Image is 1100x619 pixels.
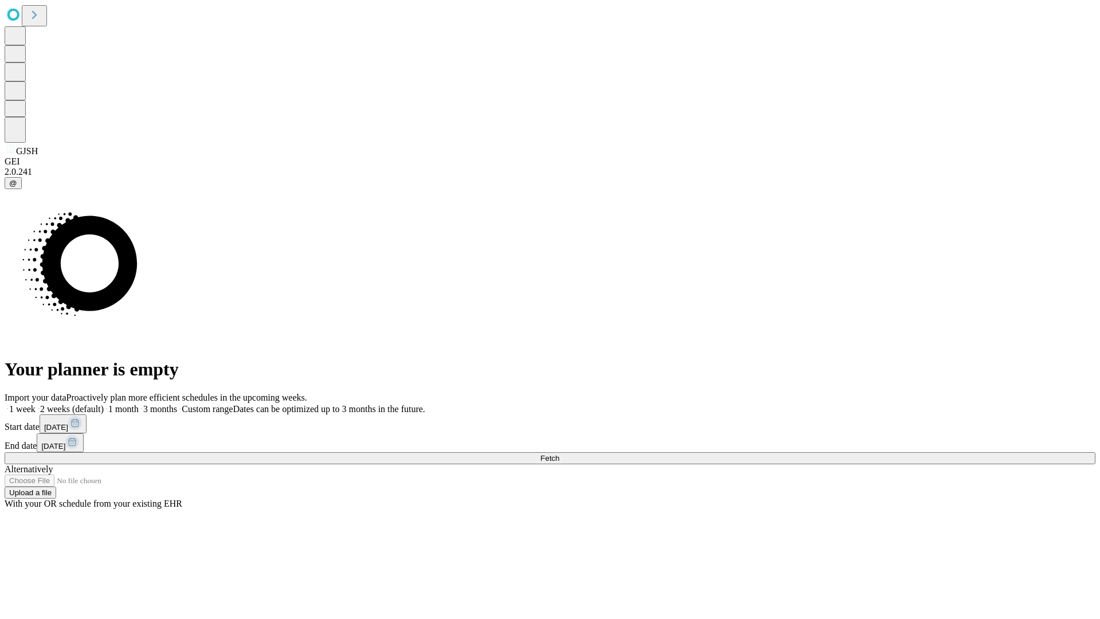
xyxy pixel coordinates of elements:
div: GEI [5,156,1095,167]
button: Upload a file [5,487,56,499]
span: 1 month [108,404,139,414]
div: Start date [5,414,1095,433]
span: [DATE] [41,442,65,450]
span: GJSH [16,146,38,156]
span: Import your data [5,393,66,402]
span: [DATE] [44,423,68,432]
span: With your OR schedule from your existing EHR [5,499,182,508]
h1: Your planner is empty [5,359,1095,380]
button: [DATE] [40,414,87,433]
button: Fetch [5,452,1095,464]
button: [DATE] [37,433,84,452]
div: End date [5,433,1095,452]
span: Proactively plan more efficient schedules in the upcoming weeks. [66,393,307,402]
span: @ [9,179,17,187]
span: 2 weeks (default) [40,404,104,414]
span: 3 months [143,404,177,414]
span: Dates can be optimized up to 3 months in the future. [233,404,425,414]
button: @ [5,177,22,189]
span: Fetch [540,454,559,463]
div: 2.0.241 [5,167,1095,177]
span: Custom range [182,404,233,414]
span: 1 week [9,404,36,414]
span: Alternatively [5,464,53,474]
